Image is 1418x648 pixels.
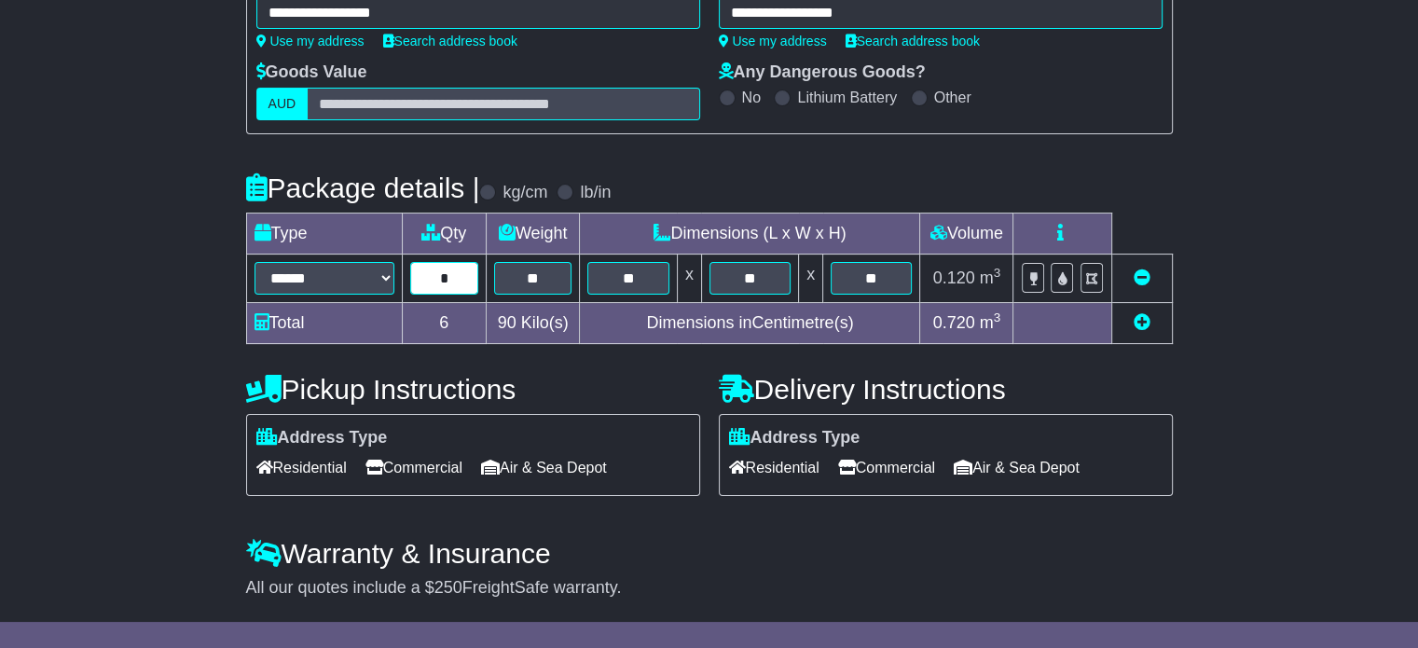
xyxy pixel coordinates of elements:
span: Commercial [365,453,462,482]
sup: 3 [994,310,1001,324]
sup: 3 [994,266,1001,280]
label: Address Type [256,428,388,448]
td: x [677,255,701,303]
span: 90 [498,313,516,332]
a: Add new item [1134,313,1150,332]
span: 0.720 [933,313,975,332]
label: Goods Value [256,62,367,83]
h4: Warranty & Insurance [246,538,1173,569]
label: No [742,89,761,106]
label: Lithium Battery [797,89,897,106]
span: m [980,269,1001,287]
h4: Package details | [246,172,480,203]
span: 250 [434,578,462,597]
h4: Delivery Instructions [719,374,1173,405]
label: lb/in [580,183,611,203]
td: Volume [920,214,1013,255]
span: m [980,313,1001,332]
a: Remove this item [1134,269,1150,287]
td: Type [246,214,402,255]
label: Other [934,89,971,106]
a: Search address book [383,34,517,48]
td: Weight [486,214,580,255]
label: Address Type [729,428,860,448]
label: AUD [256,88,309,120]
a: Use my address [719,34,827,48]
span: Residential [729,453,819,482]
td: 6 [402,303,486,344]
span: Commercial [838,453,935,482]
td: Kilo(s) [486,303,580,344]
div: All our quotes include a $ FreightSafe warranty. [246,578,1173,599]
span: Air & Sea Depot [954,453,1080,482]
h4: Pickup Instructions [246,374,700,405]
label: kg/cm [502,183,547,203]
label: Any Dangerous Goods? [719,62,926,83]
a: Use my address [256,34,365,48]
td: Dimensions in Centimetre(s) [580,303,920,344]
td: Total [246,303,402,344]
span: Residential [256,453,347,482]
td: x [799,255,823,303]
span: 0.120 [933,269,975,287]
td: Dimensions (L x W x H) [580,214,920,255]
span: Air & Sea Depot [481,453,607,482]
td: Qty [402,214,486,255]
a: Search address book [846,34,980,48]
